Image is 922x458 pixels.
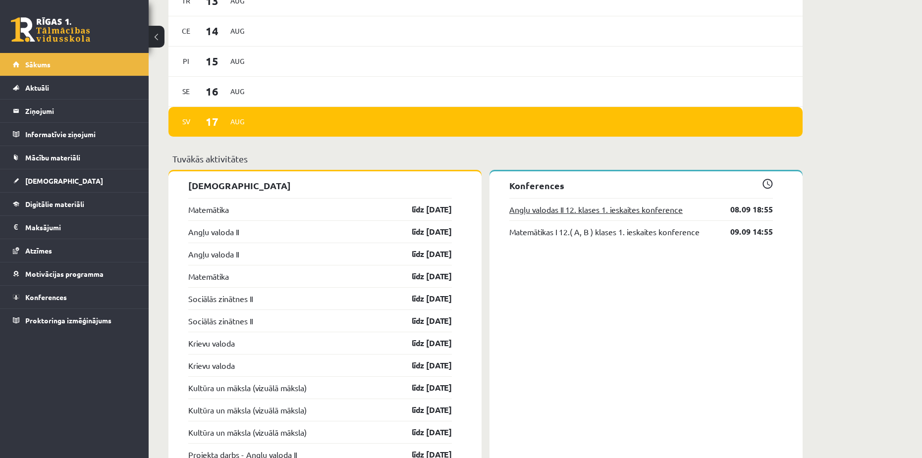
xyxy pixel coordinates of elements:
span: 17 [197,113,227,130]
span: Atzīmes [25,246,52,255]
a: 09.09 14:55 [715,226,773,238]
a: līdz [DATE] [394,293,452,305]
a: Kultūra un māksla (vizuālā māksla) [188,404,307,416]
span: Sākums [25,60,51,69]
a: Matemātika [188,270,229,282]
a: Aktuāli [13,76,136,99]
a: Proktoringa izmēģinājums [13,309,136,332]
span: Aug [227,84,248,99]
a: Atzīmes [13,239,136,262]
span: 16 [197,83,227,100]
a: Krievu valoda [188,337,235,349]
span: Aug [227,23,248,39]
a: Ziņojumi [13,100,136,122]
legend: Maksājumi [25,216,136,239]
span: Digitālie materiāli [25,200,84,208]
a: 08.09 18:55 [715,204,773,215]
a: Krievu valoda [188,359,235,371]
a: Sociālās zinātnes II [188,293,253,305]
a: līdz [DATE] [394,426,452,438]
p: Tuvākās aktivitātes [172,152,799,165]
span: Sv [176,114,197,129]
a: Rīgas 1. Tālmācības vidusskola [11,17,90,42]
a: līdz [DATE] [394,315,452,327]
p: Konferences [509,179,773,192]
span: Proktoringa izmēģinājums [25,316,111,325]
legend: Informatīvie ziņojumi [25,123,136,146]
a: līdz [DATE] [394,359,452,371]
a: Sākums [13,53,136,76]
legend: Ziņojumi [25,100,136,122]
a: līdz [DATE] [394,270,452,282]
p: [DEMOGRAPHIC_DATA] [188,179,452,192]
a: Angļu valoda II [188,226,239,238]
a: Konferences [13,286,136,308]
span: Ce [176,23,197,39]
a: līdz [DATE] [394,204,452,215]
a: [DEMOGRAPHIC_DATA] [13,169,136,192]
a: Angļu valoda II [188,248,239,260]
a: Informatīvie ziņojumi [13,123,136,146]
span: Aktuāli [25,83,49,92]
a: Kultūra un māksla (vizuālā māksla) [188,426,307,438]
a: Mācību materiāli [13,146,136,169]
a: Angļu valodas II 12. klases 1. ieskaites konference [509,204,683,215]
a: Motivācijas programma [13,262,136,285]
span: Aug [227,53,248,69]
a: Sociālās zinātnes II [188,315,253,327]
a: līdz [DATE] [394,382,452,394]
span: Mācību materiāli [25,153,80,162]
a: līdz [DATE] [394,248,452,260]
a: Kultūra un māksla (vizuālā māksla) [188,382,307,394]
a: Matemātika [188,204,229,215]
span: Pi [176,53,197,69]
span: 14 [197,23,227,39]
a: līdz [DATE] [394,226,452,238]
span: Motivācijas programma [25,269,104,278]
a: Digitālie materiāli [13,193,136,215]
span: [DEMOGRAPHIC_DATA] [25,176,103,185]
a: Maksājumi [13,216,136,239]
span: Se [176,84,197,99]
a: līdz [DATE] [394,404,452,416]
span: Aug [227,114,248,129]
a: Matemātikas I 12.( A, B ) klases 1. ieskaites konference [509,226,700,238]
span: Konferences [25,293,67,302]
span: 15 [197,53,227,69]
a: līdz [DATE] [394,337,452,349]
